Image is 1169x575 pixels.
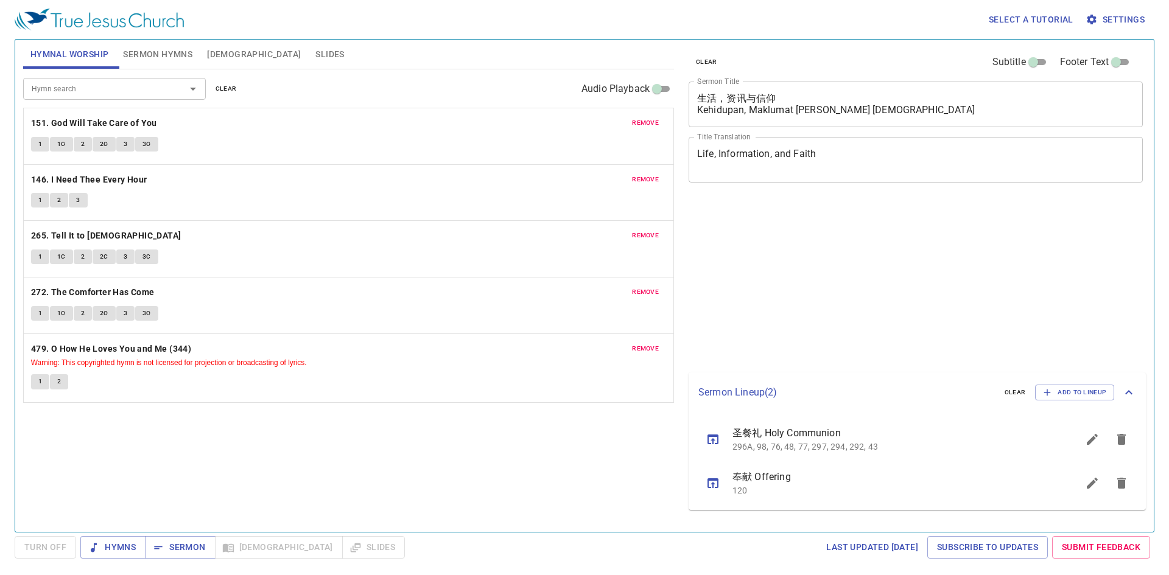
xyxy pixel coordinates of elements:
button: clear [689,55,725,69]
button: 2 [74,137,92,152]
span: 1 [38,251,42,262]
ul: sermon lineup list [689,413,1146,510]
button: 2 [50,374,68,389]
button: 479. O How He Loves You and Me (344) [31,341,194,357]
span: 3 [124,139,127,150]
span: clear [216,83,237,94]
button: 1 [31,193,49,207]
button: Hymns [80,536,146,559]
span: Last updated [DATE] [826,540,918,555]
button: remove [625,116,666,130]
button: 265. Tell It to [DEMOGRAPHIC_DATA] [31,228,183,243]
button: remove [625,341,666,356]
span: clear [696,57,717,68]
span: remove [632,174,659,185]
span: Hymnal Worship [30,47,109,62]
button: 3 [116,306,135,321]
button: 2C [93,306,116,321]
button: 1 [31,137,49,152]
b: 146. I Need Thee Every Hour [31,172,147,187]
span: 3C [142,251,151,262]
button: 3 [69,193,87,207]
span: 1 [38,139,42,150]
button: 3 [116,137,135,152]
button: clear [208,82,244,96]
span: Select a tutorial [989,12,1073,27]
textarea: Life, Information, and Faith [697,148,1134,171]
span: Add to Lineup [1043,387,1106,398]
button: remove [625,285,666,299]
button: 146. I Need Thee Every Hour [31,172,149,187]
small: Warning: This copyrighted hymn is not licensed for projection or broadcasting of lyrics. [31,358,307,367]
a: Last updated [DATE] [821,536,923,559]
span: Footer Text [1060,55,1109,69]
textarea: 生活，资讯与信仰 Kehidupan, Maklumat [PERSON_NAME] [DEMOGRAPHIC_DATA] [697,92,1134,116]
span: remove [632,230,659,241]
span: Slides [315,47,344,62]
span: remove [632,343,659,354]
span: Hymns [90,540,136,555]
button: 1C [50,249,73,264]
iframe: from-child [684,195,1053,368]
span: Subscribe to Updates [937,540,1038,555]
button: 1C [50,137,73,152]
span: 2 [81,308,85,319]
button: 1C [50,306,73,321]
p: Sermon Lineup ( 2 ) [698,385,995,400]
button: 2 [50,193,68,207]
button: remove [625,228,666,243]
p: 120 [732,484,1048,497]
button: 3C [135,137,158,152]
span: 2 [81,251,85,262]
span: 3 [124,308,127,319]
span: 1 [38,376,42,387]
span: 3 [124,251,127,262]
button: 3 [116,249,135,264]
button: 3C [135,306,158,321]
span: 2C [100,308,108,319]
span: 圣餐礼 Holy Communion [732,426,1048,441]
button: Sermon [145,536,215,559]
button: clear [997,385,1033,400]
span: Sermon [155,540,205,555]
span: 1C [57,308,66,319]
button: 151. God Will Take Care of You [31,116,159,131]
span: Submit Feedback [1062,540,1140,555]
span: clear [1005,387,1026,398]
span: 1 [38,308,42,319]
span: 2C [100,139,108,150]
span: Subtitle [992,55,1026,69]
button: 2C [93,137,116,152]
button: 1 [31,306,49,321]
button: Select a tutorial [984,9,1078,31]
b: 272. The Comforter Has Come [31,285,155,300]
span: Audio Playback [581,82,650,96]
span: 2 [57,376,61,387]
span: 3C [142,139,151,150]
span: remove [632,287,659,298]
button: 272. The Comforter Has Come [31,285,156,300]
span: 3 [76,195,80,206]
button: Settings [1083,9,1150,31]
span: 3C [142,308,151,319]
span: 1C [57,139,66,150]
b: 265. Tell It to [DEMOGRAPHIC_DATA] [31,228,181,243]
span: Settings [1088,12,1145,27]
button: 1 [31,374,49,389]
span: 奉献 Offering [732,470,1048,484]
span: 1C [57,251,66,262]
button: Open [184,80,202,97]
span: [DEMOGRAPHIC_DATA] [207,47,301,62]
button: 2 [74,249,92,264]
p: 296A, 98, 76, 48, 77, 297, 294, 292, 43 [732,441,1048,453]
button: 2 [74,306,92,321]
span: 2 [57,195,61,206]
a: Subscribe to Updates [927,536,1048,559]
button: remove [625,172,666,187]
span: remove [632,117,659,128]
span: Sermon Hymns [123,47,192,62]
div: Sermon Lineup(2)clearAdd to Lineup [689,372,1146,413]
button: 1 [31,249,49,264]
b: 151. God Will Take Care of You [31,116,157,131]
span: 1 [38,195,42,206]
